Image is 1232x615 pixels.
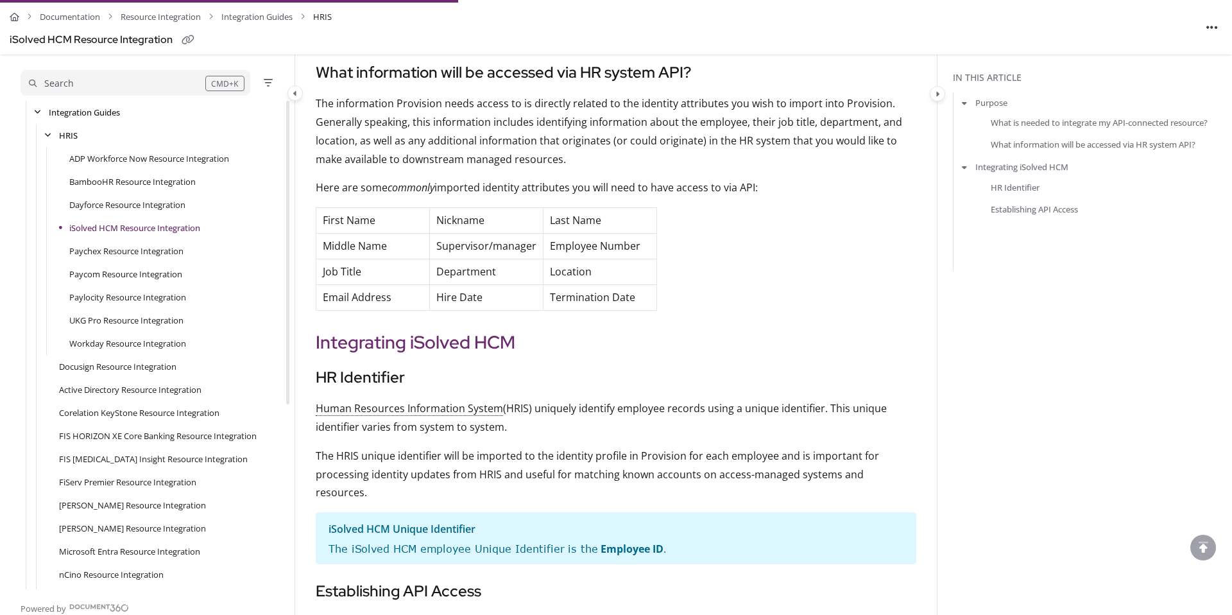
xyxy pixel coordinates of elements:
a: Jack Henry SilverLake Resource Integration [59,499,206,512]
span: HRIS [313,8,332,26]
button: Search [21,70,250,96]
button: Category toggle [930,86,945,101]
button: Category toggle [287,85,303,101]
a: Corelation KeyStone Resource Integration [59,406,219,419]
div: In this article [953,71,1227,85]
a: FIS IBS Insight Resource Integration [59,453,248,465]
td: Email Address [316,285,430,311]
div: Search [44,76,74,91]
td: Employee Number [543,234,656,259]
button: arrow [959,96,970,110]
p: (HRIS) uniquely identify employee records using a unique identifier. This unique identifier varie... [316,399,916,437]
a: Dayforce Resource Integration [69,198,185,211]
a: Resource Integration [121,8,201,26]
a: FIS HORIZON XE Core Banking Resource Integration [59,429,257,442]
a: HR Identifier [991,180,1039,193]
a: Integration Guides [221,8,293,26]
span: Human Resources Information System [316,401,503,416]
td: Last Name [543,208,656,234]
em: commonly [388,180,434,195]
a: Microsoft Entra Resource Integration [59,545,200,558]
div: arrow [41,130,54,142]
p: iSolved HCM Unique Identifier [329,520,903,539]
td: Middle Name [316,234,430,259]
td: Termination Date [543,285,656,311]
a: Integration Guides [49,106,120,119]
h2: Integrating iSolved HCM [316,329,916,356]
a: Documentation [40,8,100,26]
h3: What information will be accessed via HR system API? [316,61,916,84]
a: nCino Resource Integration [59,568,164,581]
td: Hire Date [429,285,543,311]
a: What is needed to integrate my API-connected resource? [991,116,1208,129]
div: arrow [31,107,44,119]
td: Location [543,259,656,285]
div: iSolved HCM Resource Integration [10,31,173,49]
a: UKG Pro Resource Integration [69,314,184,327]
a: iSolved HCM Resource Integration [69,221,200,234]
button: arrow [959,160,970,174]
a: Integrating iSolved HCM [975,160,1068,173]
a: Paychex Resource Integration [69,245,184,257]
button: Copy link of [178,30,198,51]
td: Department [429,259,543,285]
p: The HRIS unique identifier will be imported to the identity profile in Provision for each employe... [316,447,916,502]
button: Filter [261,75,276,91]
a: Paycom Resource Integration [69,268,182,281]
a: HRIS [59,129,78,142]
a: Purpose [975,96,1007,109]
p: The information Provision needs access to is directly related to the identity attributes you wish... [316,94,916,168]
span: The iSolved HCM employee Unique Identifier is the [329,543,598,555]
td: Supervisor/manager [429,234,543,259]
td: First Name [316,208,430,234]
a: ADP Workforce Now Resource Integration [69,152,229,165]
div: scroll to top [1190,535,1216,560]
a: BambooHR Resource Integration [69,175,196,188]
td: Job Title [316,259,430,285]
a: Active Directory Resource Integration [59,383,201,396]
a: Jack Henry Symitar Resource Integration [59,522,206,535]
a: Paylocity Resource Integration [69,291,186,304]
img: Document360 [69,604,129,612]
p: . [329,542,903,557]
p: Here are some imported identity attributes you will need to have access to via API: [316,178,916,197]
h3: HR Identifier [316,366,916,389]
a: FiServ Premier Resource Integration [59,476,196,489]
strong: Employee ID [601,542,663,556]
button: Article more options [1202,17,1222,37]
div: CMD+K [205,76,244,91]
a: Powered by Document360 - opens in a new tab [21,600,129,615]
a: What information will be accessed via HR system API? [991,138,1195,151]
a: Home [10,8,19,26]
a: Workday Resource Integration [69,337,186,350]
a: Establishing API Access [991,202,1078,215]
a: Docusign Resource Integration [59,360,176,373]
span: Powered by [21,602,66,615]
td: Nickname [429,208,543,234]
h3: Establishing API Access [316,580,916,603]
